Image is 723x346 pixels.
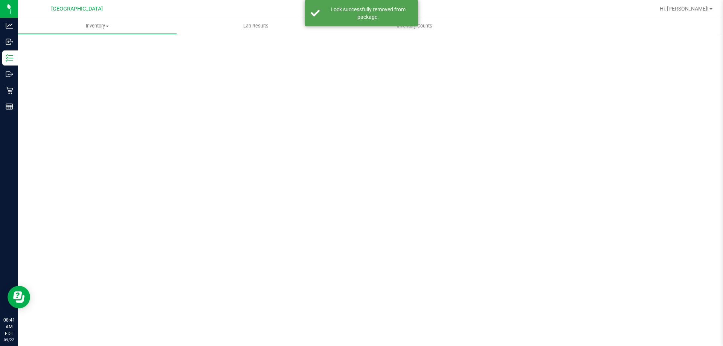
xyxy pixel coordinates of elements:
[233,23,279,29] span: Lab Results
[6,38,13,46] inline-svg: Inbound
[6,87,13,94] inline-svg: Retail
[51,6,103,12] span: [GEOGRAPHIC_DATA]
[3,317,15,337] p: 08:41 AM EDT
[6,22,13,29] inline-svg: Analytics
[18,23,177,29] span: Inventory
[6,103,13,110] inline-svg: Reports
[177,18,335,34] a: Lab Results
[6,70,13,78] inline-svg: Outbound
[18,18,177,34] a: Inventory
[8,286,30,308] iframe: Resource center
[324,6,412,21] div: Lock successfully removed from package.
[660,6,709,12] span: Hi, [PERSON_NAME]!
[6,54,13,62] inline-svg: Inventory
[3,337,15,343] p: 09/22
